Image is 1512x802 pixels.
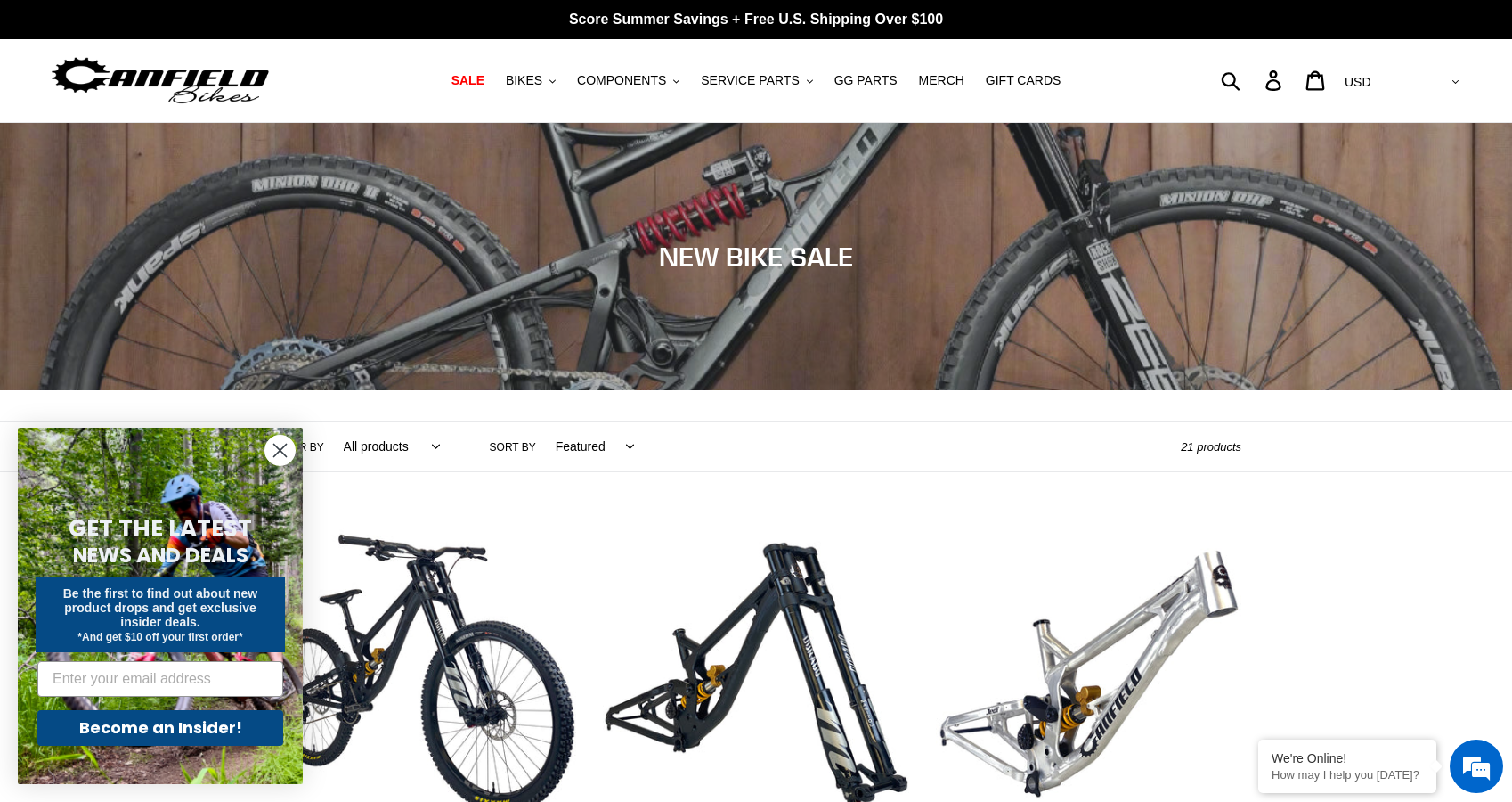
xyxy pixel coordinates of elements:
button: Close dialog [264,435,296,466]
button: SERVICE PARTS [692,69,821,93]
span: GG PARTS [834,73,898,88]
span: COMPONENTS [577,73,666,88]
button: COMPONENTS [568,69,688,93]
img: Canfield Bikes [49,53,272,109]
button: Become an Insider! [37,710,283,746]
span: Be the first to find out about new product drops and get exclusive insider deals. [63,586,258,629]
span: NEWS AND DEALS [73,541,248,569]
span: SALE [451,73,484,88]
input: Search [1231,61,1276,100]
label: Sort by [490,439,536,455]
a: SALE [443,69,493,93]
span: NEW BIKE SALE [659,241,853,273]
span: MERCH [919,73,964,88]
input: Enter your email address [37,661,283,697]
span: *And get $10 off your first order* [77,631,242,643]
a: GG PARTS [825,69,906,93]
span: GIFT CARDS [986,73,1061,88]
button: BIKES [497,69,565,93]
span: SERVICE PARTS [701,73,799,88]
span: BIKES [506,73,542,88]
div: We're Online! [1272,751,1423,765]
a: MERCH [910,69,973,93]
p: How may I help you today? [1272,768,1423,782]
a: GIFT CARDS [977,69,1070,93]
span: 21 products [1181,440,1241,454]
span: GET THE LATEST [69,512,252,544]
